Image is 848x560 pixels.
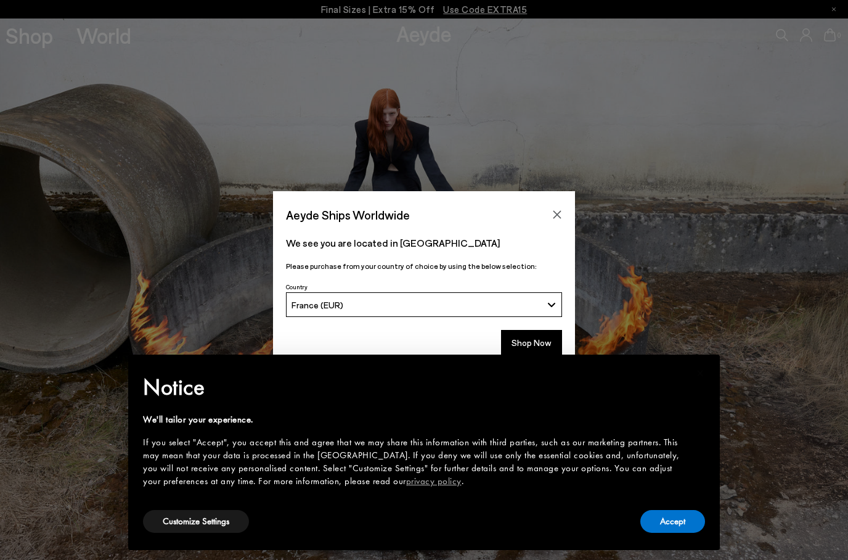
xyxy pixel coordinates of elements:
[143,413,685,426] div: We'll tailor your experience.
[291,300,343,310] span: France (EUR)
[640,510,705,533] button: Accept
[286,204,410,226] span: Aeyde Ships Worldwide
[286,283,308,290] span: Country
[143,436,685,488] div: If you select "Accept", you accept this and agree that we may share this information with third p...
[286,260,562,272] p: Please purchase from your country of choice by using the below selection:
[286,236,562,250] p: We see you are located in [GEOGRAPHIC_DATA]
[501,330,562,356] button: Shop Now
[685,358,715,388] button: Close this notice
[696,363,704,382] span: ×
[406,475,462,487] a: privacy policy
[143,371,685,403] h2: Notice
[143,510,249,533] button: Customize Settings
[548,205,566,224] button: Close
